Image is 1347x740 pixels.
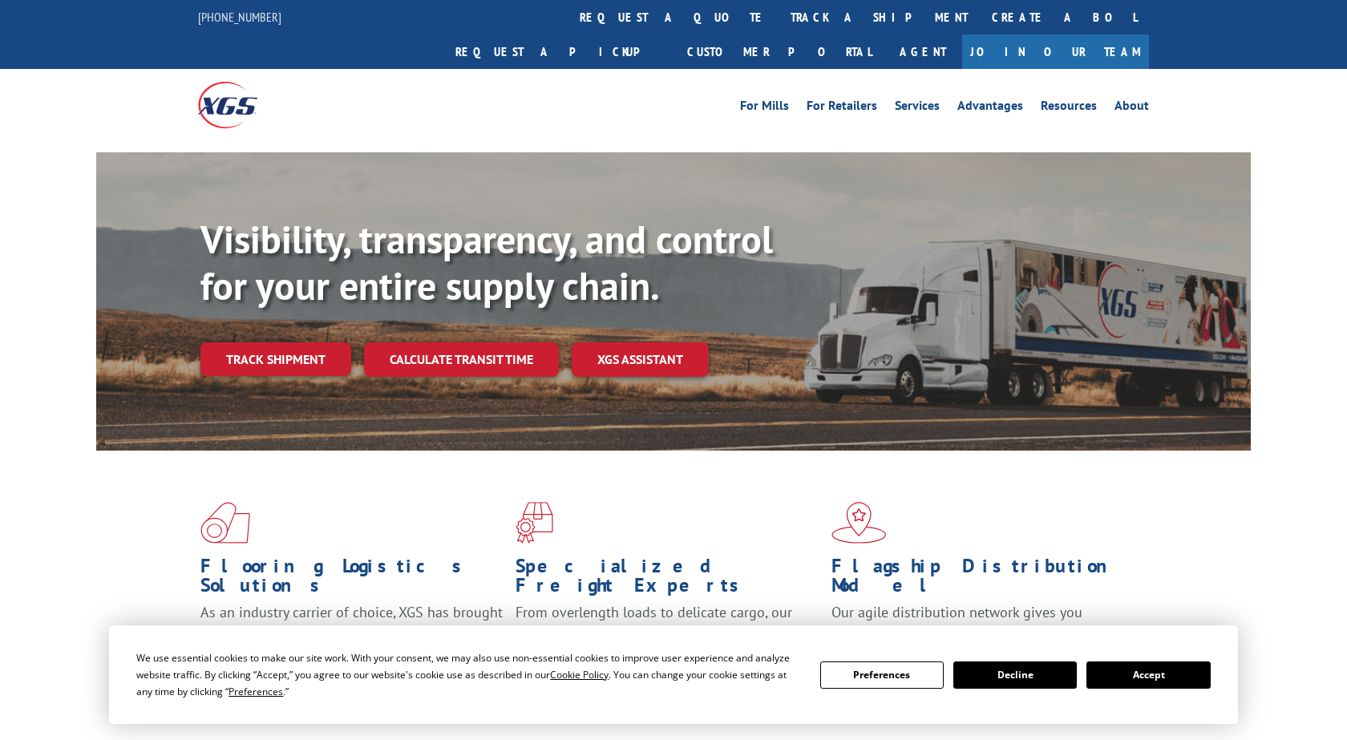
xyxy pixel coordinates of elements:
[572,342,709,377] a: XGS ASSISTANT
[1041,99,1097,117] a: Resources
[200,214,773,310] b: Visibility, transparency, and control for your entire supply chain.
[200,502,250,544] img: xgs-icon-total-supply-chain-intelligence-red
[957,99,1023,117] a: Advantages
[200,556,504,603] h1: Flooring Logistics Solutions
[200,603,503,660] span: As an industry carrier of choice, XGS has brought innovation and dedication to flooring logistics...
[136,649,800,700] div: We use essential cookies to make our site work. With your consent, we may also use non-essential ...
[516,502,553,544] img: xgs-icon-focused-on-flooring-red
[229,685,283,698] span: Preferences
[740,99,789,117] a: For Mills
[109,625,1238,724] div: Cookie Consent Prompt
[675,34,884,69] a: Customer Portal
[895,99,940,117] a: Services
[516,603,819,674] p: From overlength loads to delicate cargo, our experienced staff knows the best way to move your fr...
[953,661,1077,689] button: Decline
[443,34,675,69] a: Request a pickup
[550,668,609,681] span: Cookie Policy
[364,342,559,377] a: Calculate transit time
[516,556,819,603] h1: Specialized Freight Experts
[820,661,944,689] button: Preferences
[198,9,281,25] a: [PHONE_NUMBER]
[1086,661,1210,689] button: Accept
[1114,99,1149,117] a: About
[807,99,877,117] a: For Retailers
[884,34,962,69] a: Agent
[200,342,351,376] a: Track shipment
[831,502,887,544] img: xgs-icon-flagship-distribution-model-red
[831,603,1127,641] span: Our agile distribution network gives you nationwide inventory management on demand.
[831,556,1135,603] h1: Flagship Distribution Model
[962,34,1149,69] a: Join Our Team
